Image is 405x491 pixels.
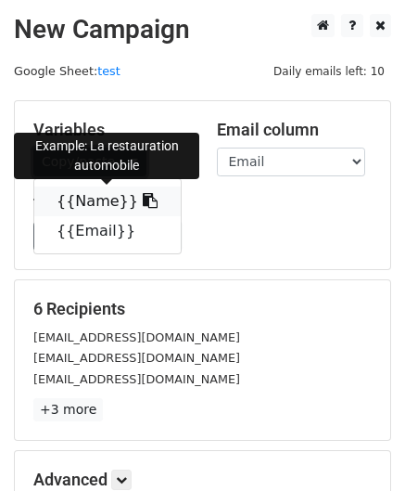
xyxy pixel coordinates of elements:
[14,14,391,45] h2: New Campaign
[267,61,391,82] span: Daily emails left: 10
[14,133,199,179] div: Example: La restauration automobile
[34,187,181,216] a: {{Name}}
[267,64,391,78] a: Daily emails left: 10
[217,120,373,140] h5: Email column
[34,216,181,246] a: {{Email}}
[33,351,240,365] small: [EMAIL_ADDRESS][DOMAIN_NAME]
[33,330,240,344] small: [EMAIL_ADDRESS][DOMAIN_NAME]
[312,402,405,491] iframe: Chat Widget
[33,398,103,421] a: +3 more
[14,64,120,78] small: Google Sheet:
[97,64,120,78] a: test
[33,372,240,386] small: [EMAIL_ADDRESS][DOMAIN_NAME]
[33,120,189,140] h5: Variables
[33,470,372,490] h5: Advanced
[33,299,372,319] h5: 6 Recipients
